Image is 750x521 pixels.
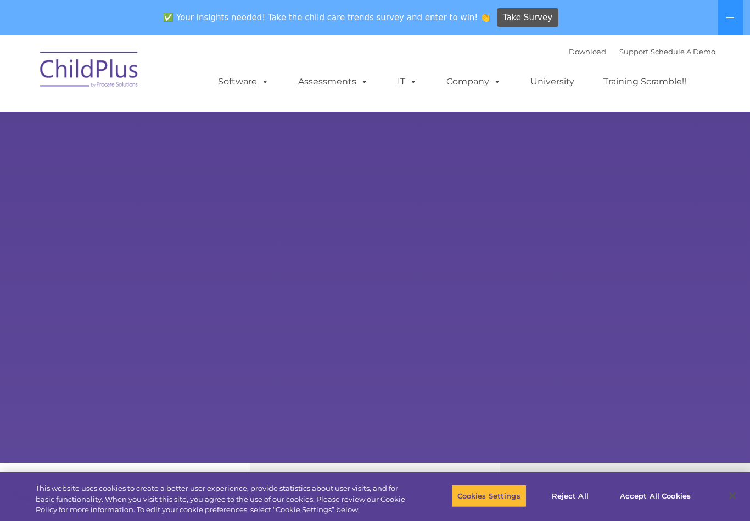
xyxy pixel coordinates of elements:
a: Company [435,71,512,93]
a: Take Survey [497,8,559,27]
a: Support [619,47,648,56]
font: | [569,47,715,56]
a: Download [569,47,606,56]
button: Cookies Settings [451,484,527,507]
div: This website uses cookies to create a better user experience, provide statistics about user visit... [36,483,412,516]
a: Training Scramble!! [592,71,697,93]
button: Reject All [536,484,605,507]
button: Close [720,484,745,508]
a: Schedule A Demo [651,47,715,56]
span: Take Survey [503,8,552,27]
button: Accept All Cookies [614,484,697,507]
a: Software [207,71,280,93]
a: University [519,71,585,93]
a: Assessments [287,71,379,93]
img: ChildPlus by Procare Solutions [35,44,144,99]
span: ✅ Your insights needed! Take the child care trends survey and enter to win! 👏 [159,7,495,29]
a: IT [387,71,428,93]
